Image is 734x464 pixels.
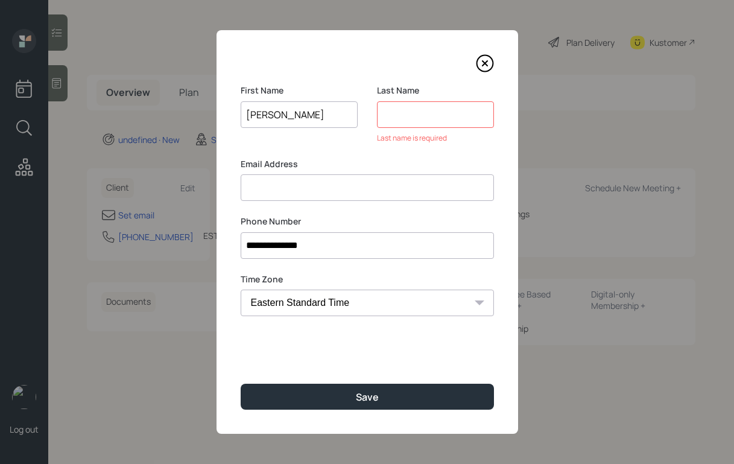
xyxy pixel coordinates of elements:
label: Email Address [241,158,494,170]
label: Time Zone [241,273,494,285]
label: Phone Number [241,215,494,227]
div: Last name is required [377,133,494,144]
button: Save [241,384,494,410]
div: Save [356,390,379,404]
label: First Name [241,84,358,97]
label: Last Name [377,84,494,97]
